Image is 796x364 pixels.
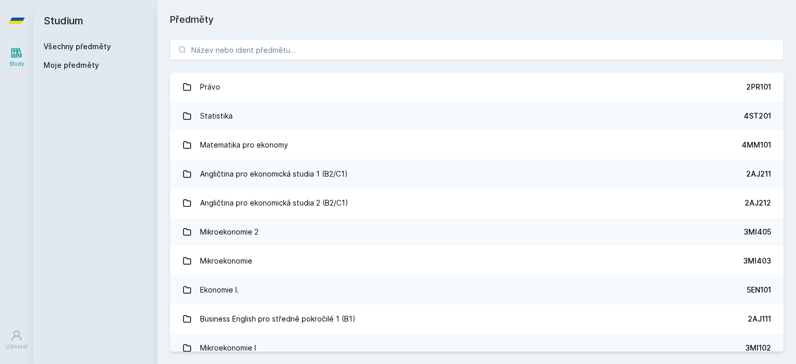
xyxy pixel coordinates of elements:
div: 3MI405 [744,227,771,237]
div: 3MI403 [743,256,771,266]
a: Statistika 4ST201 [170,101,784,130]
a: Ekonomie I. 5EN101 [170,275,784,304]
a: Mikroekonomie I 3MI102 [170,333,784,362]
div: Study [9,60,24,68]
a: Angličtina pro ekonomická studia 2 (B2/C1) 2AJ212 [170,188,784,217]
div: 2AJ211 [746,169,771,179]
a: Matematika pro ekonomy 4MM101 [170,130,784,159]
a: Angličtina pro ekonomická studia 1 (B2/C1) 2AJ211 [170,159,784,188]
div: Mikroekonomie I [200,338,256,358]
div: Angličtina pro ekonomická studia 1 (B2/C1) [200,164,348,184]
div: Angličtina pro ekonomická studia 2 (B2/C1) [200,193,348,213]
h1: Předměty [170,12,784,27]
div: Business English pro středně pokročilé 1 (B1) [200,309,356,329]
div: 4ST201 [744,111,771,121]
div: Statistika [200,106,233,126]
a: Business English pro středně pokročilé 1 (B1) 2AJ111 [170,304,784,333]
div: Matematika pro ekonomy [200,135,288,155]
div: Právo [200,77,220,97]
div: Uživatel [6,343,27,351]
div: 2AJ111 [748,314,771,324]
a: Study [2,41,31,73]
div: 2AJ212 [745,198,771,208]
a: Uživatel [2,324,31,356]
a: Všechny předměty [44,42,111,51]
div: 3MI102 [745,343,771,353]
div: 5EN101 [747,285,771,295]
div: Mikroekonomie [200,251,252,271]
a: Mikroekonomie 3MI403 [170,246,784,275]
a: Mikroekonomie 2 3MI405 [170,217,784,246]
span: Moje předměty [44,60,99,70]
input: Název nebo ident předmětu… [170,39,784,60]
div: 4MM101 [742,140,771,150]
a: Právo 2PR101 [170,72,784,101]
div: Ekonomie I. [200,280,239,300]
div: Mikroekonomie 2 [200,222,259,242]
div: 2PR101 [746,82,771,92]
